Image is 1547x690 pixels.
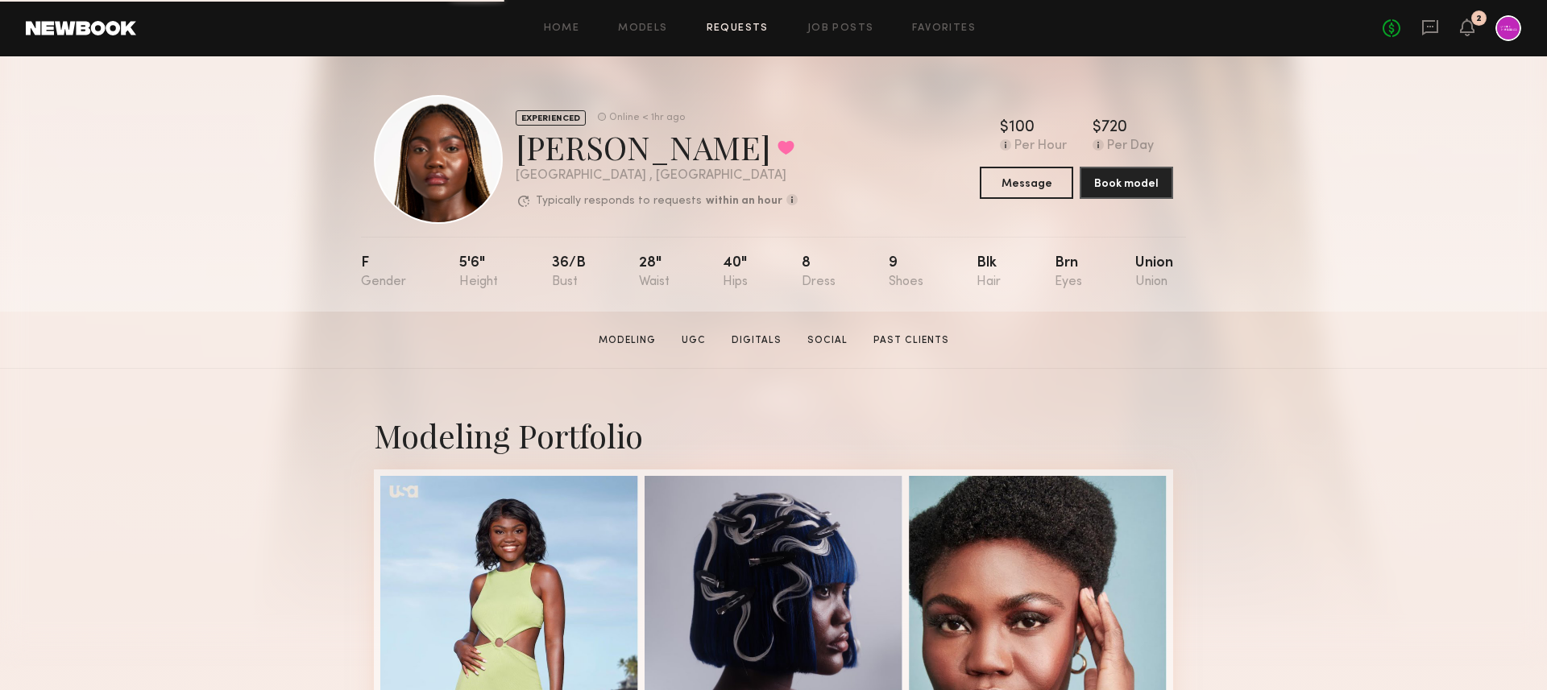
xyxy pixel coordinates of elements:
[912,23,976,34] a: Favorites
[889,256,923,289] div: 9
[618,23,667,34] a: Models
[980,167,1073,199] button: Message
[592,333,662,348] a: Modeling
[1093,120,1101,136] div: $
[675,333,712,348] a: UGC
[536,196,702,207] p: Typically responds to requests
[1107,139,1154,154] div: Per Day
[374,414,1173,457] div: Modeling Portfolio
[706,196,782,207] b: within an hour
[552,256,586,289] div: 36/b
[1101,120,1127,136] div: 720
[544,23,580,34] a: Home
[723,256,748,289] div: 40"
[977,256,1001,289] div: Blk
[516,169,798,183] div: [GEOGRAPHIC_DATA] , [GEOGRAPHIC_DATA]
[1009,120,1035,136] div: 100
[725,333,788,348] a: Digitals
[801,333,854,348] a: Social
[361,256,406,289] div: F
[707,23,769,34] a: Requests
[639,256,670,289] div: 28"
[802,256,836,289] div: 8
[1000,120,1009,136] div: $
[1014,139,1067,154] div: Per Hour
[1080,167,1173,199] button: Book model
[459,256,498,289] div: 5'6"
[1055,256,1082,289] div: Brn
[1135,256,1173,289] div: Union
[609,113,685,123] div: Online < 1hr ago
[516,110,586,126] div: EXPERIENCED
[516,126,798,168] div: [PERSON_NAME]
[807,23,874,34] a: Job Posts
[867,333,956,348] a: Past Clients
[1476,14,1482,23] div: 2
